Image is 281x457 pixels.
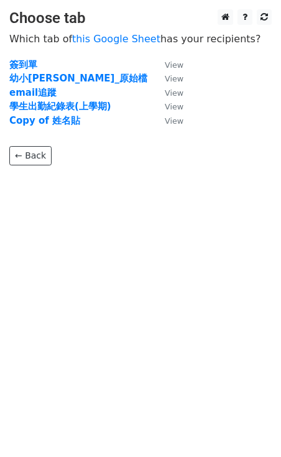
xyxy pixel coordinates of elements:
[165,74,183,83] small: View
[9,101,111,112] a: 學生出勤紀錄表(上學期)
[9,59,37,70] a: 簽到單
[152,115,183,126] a: View
[165,88,183,98] small: View
[9,87,57,98] a: email追蹤
[9,115,80,126] a: Copy of 姓名貼
[165,102,183,111] small: View
[9,32,272,45] p: Which tab of has your recipients?
[152,73,183,84] a: View
[72,33,160,45] a: this Google Sheet
[9,146,52,165] a: ← Back
[165,60,183,70] small: View
[165,116,183,126] small: View
[9,73,147,84] a: 幼小[PERSON_NAME]_原始檔
[152,87,183,98] a: View
[152,59,183,70] a: View
[9,9,272,27] h3: Choose tab
[152,101,183,112] a: View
